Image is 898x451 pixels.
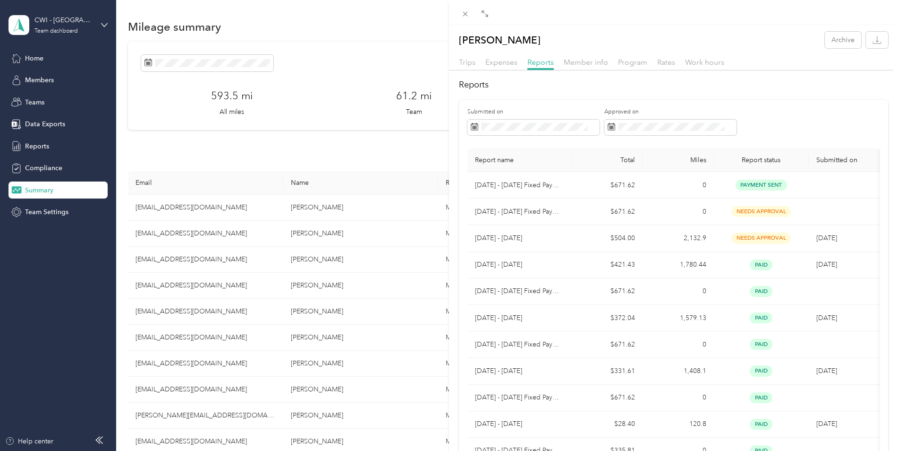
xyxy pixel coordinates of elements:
span: paid [750,392,772,403]
td: 1,579.13 [643,305,714,331]
span: Program [618,58,647,67]
p: [DATE] - [DATE] Fixed Payment [475,207,564,217]
span: Rates [657,58,675,67]
td: $372.04 [572,305,643,331]
p: [DATE] - [DATE] [475,313,564,323]
p: [DATE] - [DATE] Fixed Payment [475,392,564,403]
span: needs approval [731,206,791,217]
p: [DATE] - [DATE] [475,419,564,429]
label: Submitted on [467,108,600,116]
td: $504.00 [572,225,643,252]
label: Approved on [604,108,737,116]
span: Work hours [685,58,724,67]
span: paid [750,260,772,270]
span: [DATE] [816,260,837,269]
td: $331.61 [572,358,643,384]
span: [DATE] [816,420,837,428]
p: [DATE] - [DATE] Fixed Payment [475,286,564,296]
span: Report status [721,156,801,164]
span: paid [750,312,772,323]
td: $28.40 [572,411,643,438]
p: [DATE] - [DATE] Fixed Payment [475,180,564,191]
span: Trips [459,58,475,67]
td: $671.62 [572,172,643,199]
span: [DATE] [816,234,837,242]
th: Report name [467,148,572,172]
p: [PERSON_NAME] [459,32,541,48]
span: needs approval [731,233,791,243]
span: Reports [527,58,554,67]
span: [DATE] [816,367,837,375]
div: Total [579,156,635,164]
td: 0 [643,172,714,199]
td: 1,780.44 [643,252,714,278]
p: [DATE] - [DATE] [475,260,564,270]
td: $671.62 [572,331,643,358]
span: paid [750,365,772,376]
td: 2,132.9 [643,225,714,252]
td: $671.62 [572,278,643,305]
span: Member info [564,58,608,67]
h2: Reports [459,78,888,91]
span: [DATE] [816,314,837,322]
div: Miles [650,156,706,164]
td: 1,408.1 [643,358,714,384]
td: 0 [643,385,714,411]
td: 0 [643,331,714,358]
span: paid [750,339,772,350]
td: 0 [643,199,714,225]
span: payment sent [736,180,787,191]
td: $671.62 [572,385,643,411]
td: $421.43 [572,252,643,278]
span: Expenses [485,58,517,67]
p: [DATE] - [DATE] [475,233,564,243]
span: paid [750,286,772,297]
td: 120.8 [643,411,714,438]
td: 0 [643,278,714,305]
p: [DATE] - [DATE] Fixed Payment [475,339,564,350]
td: $671.62 [572,199,643,225]
p: [DATE] - [DATE] [475,366,564,376]
th: Submitted on [809,148,880,172]
iframe: Everlance-gr Chat Button Frame [845,398,898,451]
button: Archive [825,32,861,48]
span: paid [750,419,772,430]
